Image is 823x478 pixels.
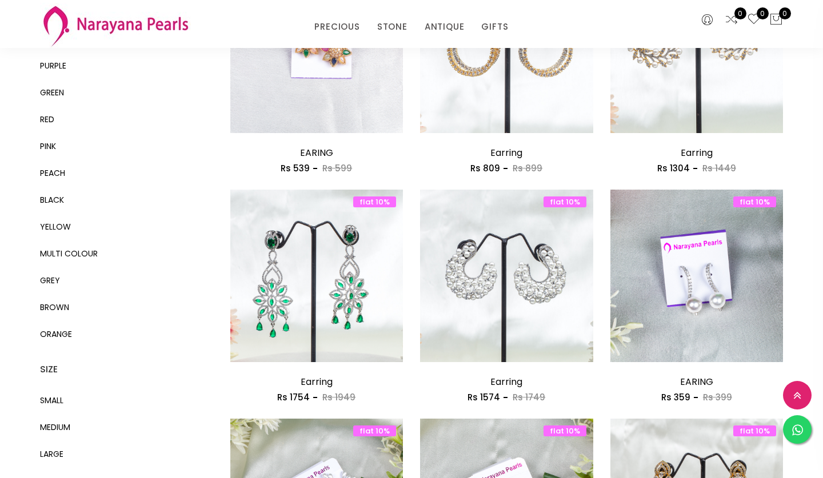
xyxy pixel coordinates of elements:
span: Rs 1949 [322,391,355,403]
span: MEDIUM [40,421,70,433]
h4: SIZE [40,363,196,376]
span: 0 [779,7,791,19]
span: 0 [734,7,746,19]
span: Rs 359 [661,391,690,403]
span: Rs 1304 [657,162,690,174]
span: flat 10% [544,196,586,207]
span: Rs 1449 [702,162,736,174]
span: GREY [40,275,60,286]
span: Rs 809 [470,162,500,174]
span: Rs 1754 [277,391,310,403]
span: flat 10% [353,196,396,207]
span: MULTI COLOUR [40,248,98,259]
span: YELLOW [40,221,71,232]
a: EARING [680,375,713,388]
span: Rs 399 [703,391,732,403]
span: BLACK [40,194,64,206]
a: Earring [681,146,713,159]
span: flat 10% [544,425,586,436]
a: STONE [377,18,407,35]
a: ANTIQUE [425,18,465,35]
span: LARGE [40,448,63,460]
span: Rs 899 [513,162,542,174]
span: Rs 539 [281,162,310,174]
span: Rs 599 [322,162,352,174]
a: Earring [490,375,522,388]
span: SMALL [40,395,63,406]
a: 0 [725,13,738,27]
span: flat 10% [353,425,396,436]
span: GREEN [40,87,64,98]
span: flat 10% [733,196,776,207]
span: Rs 1574 [468,391,500,403]
button: 0 [769,13,783,27]
a: GIFTS [481,18,508,35]
span: ORANGE [40,328,72,340]
a: Earring [301,375,333,388]
a: EARING [300,146,333,159]
span: Rs 1749 [513,391,545,403]
a: Earring [490,146,522,159]
span: BROWN [40,302,69,313]
span: flat 10% [733,425,776,436]
a: PRECIOUS [314,18,359,35]
span: 0 [757,7,769,19]
span: PINK [40,140,56,152]
span: PURPLE [40,60,66,71]
span: PEACH [40,167,65,179]
a: 0 [747,13,761,27]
